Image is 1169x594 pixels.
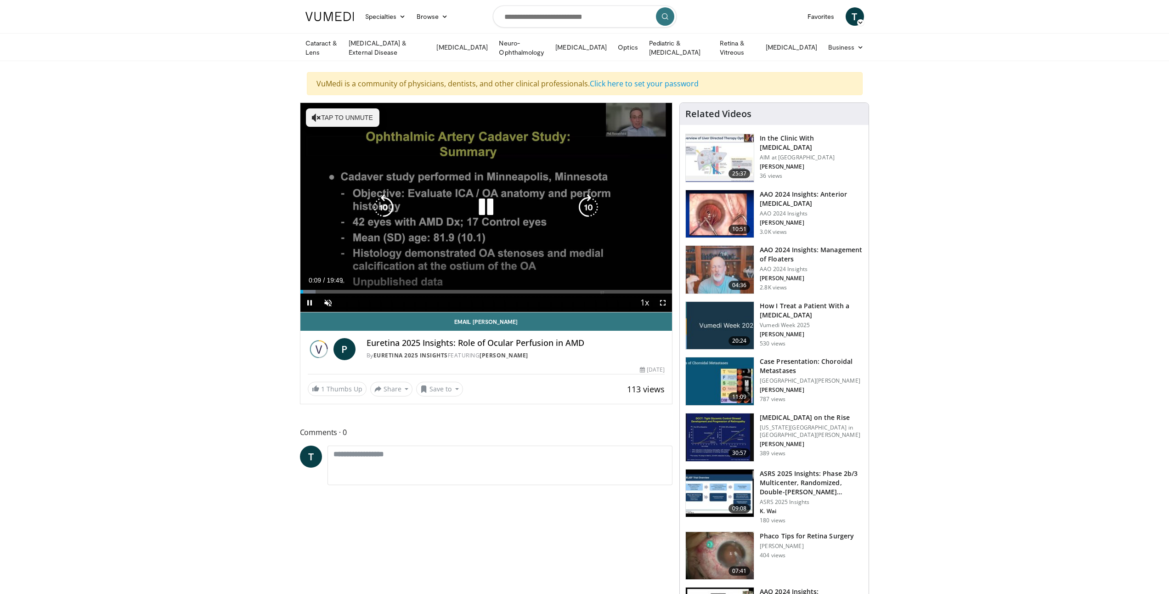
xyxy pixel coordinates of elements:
[308,338,330,360] img: Euretina 2025 Insights
[760,377,863,385] p: [GEOGRAPHIC_DATA][PERSON_NAME]
[300,446,322,468] a: T
[760,340,785,347] p: 530 views
[760,386,863,394] p: [PERSON_NAME]
[760,322,863,329] p: Vumedi Week 2025
[685,245,863,294] a: 04:36 AAO 2024 Insights: Management of Floaters AAO 2024 Insights [PERSON_NAME] 2.8K views
[685,357,863,406] a: 11:09 Case Presentation: Choroidal Metastases [GEOGRAPHIC_DATA][PERSON_NAME] [PERSON_NAME] 787 views
[846,7,864,26] a: T
[760,266,863,273] p: AAO 2024 Insights
[686,302,754,350] img: 02d29458-18ce-4e7f-be78-7423ab9bdffd.jpg.150x105_q85_crop-smart_upscale.jpg
[686,413,754,461] img: 4ce8c11a-29c2-4c44-a801-4e6d49003971.150x105_q85_crop-smart_upscale.jpg
[493,39,550,57] a: Neuro-Ophthalmology
[333,338,356,360] a: P
[760,190,863,208] h3: AAO 2024 Insights: Anterior [MEDICAL_DATA]
[729,448,751,458] span: 30:57
[300,39,344,57] a: Cataract & Lens
[760,424,863,439] p: [US_STATE][GEOGRAPHIC_DATA] in [GEOGRAPHIC_DATA][PERSON_NAME]
[305,12,354,21] img: VuMedi Logo
[760,134,863,152] h3: In the Clinic With [MEDICAL_DATA]
[321,385,325,393] span: 1
[627,384,665,395] span: 113 views
[760,517,785,524] p: 180 views
[760,154,863,161] p: AIM at [GEOGRAPHIC_DATA]
[685,190,863,238] a: 10:51 AAO 2024 Insights: Anterior [MEDICAL_DATA] AAO 2024 Insights [PERSON_NAME] 3.0K views
[729,566,751,576] span: 07:41
[686,532,754,580] img: 2b0bc81e-4ab6-4ab1-8b29-1f6153f15110.150x105_q85_crop-smart_upscale.jpg
[343,39,431,57] a: [MEDICAL_DATA] & External Disease
[760,284,787,291] p: 2.8K views
[306,108,379,127] button: Tap to unmute
[308,382,367,396] a: 1 Thumbs Up
[685,301,863,350] a: 20:24 How I Treat a Patient With a [MEDICAL_DATA] Vumedi Week 2025 [PERSON_NAME] 530 views
[635,294,654,312] button: Playback Rate
[760,301,863,320] h3: How I Treat a Patient With a [MEDICAL_DATA]
[640,366,665,374] div: [DATE]
[760,396,785,403] p: 787 views
[644,39,714,57] a: Pediatric & [MEDICAL_DATA]
[685,413,863,462] a: 30:57 [MEDICAL_DATA] on the Rise [US_STATE][GEOGRAPHIC_DATA] in [GEOGRAPHIC_DATA][PERSON_NAME] [P...
[373,351,448,359] a: Euretina 2025 Insights
[760,532,854,541] h3: Phaco Tips for Retina Surgery
[760,450,785,457] p: 389 views
[367,338,665,348] h4: Euretina 2025 Insights: Role of Ocular Perfusion in AMD
[760,413,863,422] h3: [MEDICAL_DATA] on the Rise
[760,163,863,170] p: [PERSON_NAME]
[760,441,863,448] p: [PERSON_NAME]
[431,38,493,57] a: [MEDICAL_DATA]
[480,351,528,359] a: [PERSON_NAME]
[612,38,643,57] a: Optics
[729,281,751,290] span: 04:36
[370,382,413,396] button: Share
[760,275,863,282] p: [PERSON_NAME]
[760,498,863,506] p: ASRS 2025 Insights
[760,172,782,180] p: 36 views
[550,38,612,57] a: [MEDICAL_DATA]
[760,38,823,57] a: [MEDICAL_DATA]
[367,351,665,360] div: By FEATURING
[729,169,751,178] span: 25:37
[300,103,672,312] video-js: Video Player
[714,39,760,57] a: Retina & Vitreous
[760,357,863,375] h3: Case Presentation: Choroidal Metastases
[685,532,863,580] a: 07:41 Phaco Tips for Retina Surgery [PERSON_NAME] 404 views
[686,134,754,182] img: 79b7ca61-ab04-43f8-89ee-10b6a48a0462.150x105_q85_crop-smart_upscale.jpg
[760,219,863,226] p: [PERSON_NAME]
[327,277,343,284] span: 19:49
[760,245,863,264] h3: AAO 2024 Insights: Management of Floaters
[686,470,754,517] img: 5ecb1300-18cb-4c0f-a8aa-cdae21dd4259.150x105_q85_crop-smart_upscale.jpg
[323,277,325,284] span: /
[760,228,787,236] p: 3.0K views
[300,312,672,331] a: Email [PERSON_NAME]
[411,7,453,26] a: Browse
[686,190,754,238] img: fd942f01-32bb-45af-b226-b96b538a46e6.150x105_q85_crop-smart_upscale.jpg
[493,6,677,28] input: Search topics, interventions
[760,552,785,559] p: 404 views
[686,357,754,405] img: 9cedd946-ce28-4f52-ae10-6f6d7f6f31c7.150x105_q85_crop-smart_upscale.jpg
[416,382,463,396] button: Save to
[760,469,863,497] h3: ASRS 2025 Insights: Phase 2b/3 Multicenter, Randomized, Double-[PERSON_NAME]…
[360,7,412,26] a: Specialties
[823,38,870,57] a: Business
[686,246,754,294] img: 8e655e61-78ac-4b3e-a4e7-f43113671c25.150x105_q85_crop-smart_upscale.jpg
[309,277,321,284] span: 0:09
[590,79,699,89] a: Click here to set your password
[654,294,672,312] button: Fullscreen
[729,392,751,402] span: 11:09
[300,294,319,312] button: Pause
[760,543,854,550] p: [PERSON_NAME]
[802,7,840,26] a: Favorites
[729,225,751,234] span: 10:51
[760,331,863,338] p: [PERSON_NAME]
[729,504,751,513] span: 09:08
[319,294,337,312] button: Unmute
[300,290,672,294] div: Progress Bar
[300,426,673,438] span: Comments 0
[307,72,863,95] div: VuMedi is a community of physicians, dentists, and other clinical professionals.
[729,336,751,345] span: 20:24
[685,108,751,119] h4: Related Videos
[760,508,863,515] p: K. Wai
[760,210,863,217] p: AAO 2024 Insights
